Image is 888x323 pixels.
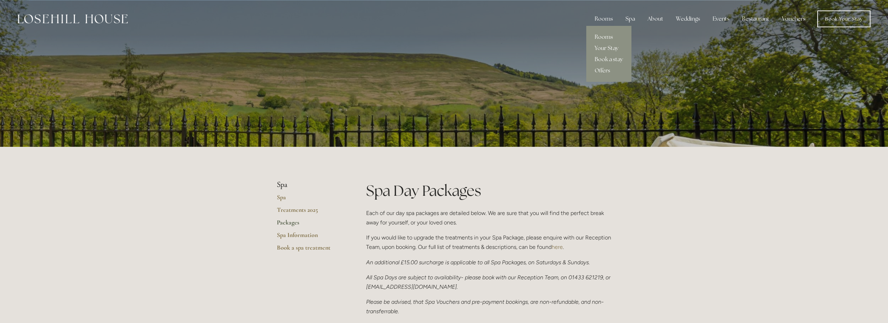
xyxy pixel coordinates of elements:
[277,193,344,206] a: Spa
[366,233,611,252] p: If you would like to upgrade the treatments in your Spa Package, please enquire with our Receptio...
[277,180,344,189] li: Spa
[817,10,870,27] a: Book Your Stay
[277,231,344,244] a: Spa Information
[707,12,735,26] div: Events
[366,180,611,201] h1: Spa Day Packages
[642,12,669,26] div: About
[277,244,344,256] a: Book a spa treatment
[586,65,631,76] a: Offers
[586,54,631,65] a: Book a stay
[18,14,128,23] img: Losehill House
[586,43,631,54] a: Your Stay
[277,206,344,218] a: Treatments 2025
[776,12,811,26] a: Vouchers
[736,12,775,26] div: Restaurant
[620,12,641,26] div: Spa
[366,274,612,290] em: All Spa Days are subject to availability- please book with our Reception Team, on 01433 621219, o...
[552,244,563,250] a: here
[277,218,344,231] a: Packages
[670,12,706,26] div: Weddings
[586,31,631,43] a: Rooms
[366,208,611,227] p: Each of our day spa packages are detailed below. We are sure that you will find the perfect break...
[366,259,590,266] em: An additional £15.00 surcharge is applicable to all Spa Packages, on Saturdays & Sundays.
[366,299,604,315] em: Please be advised, that Spa Vouchers and pre-payment bookings, are non-refundable, and non-transf...
[589,12,618,26] div: Rooms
